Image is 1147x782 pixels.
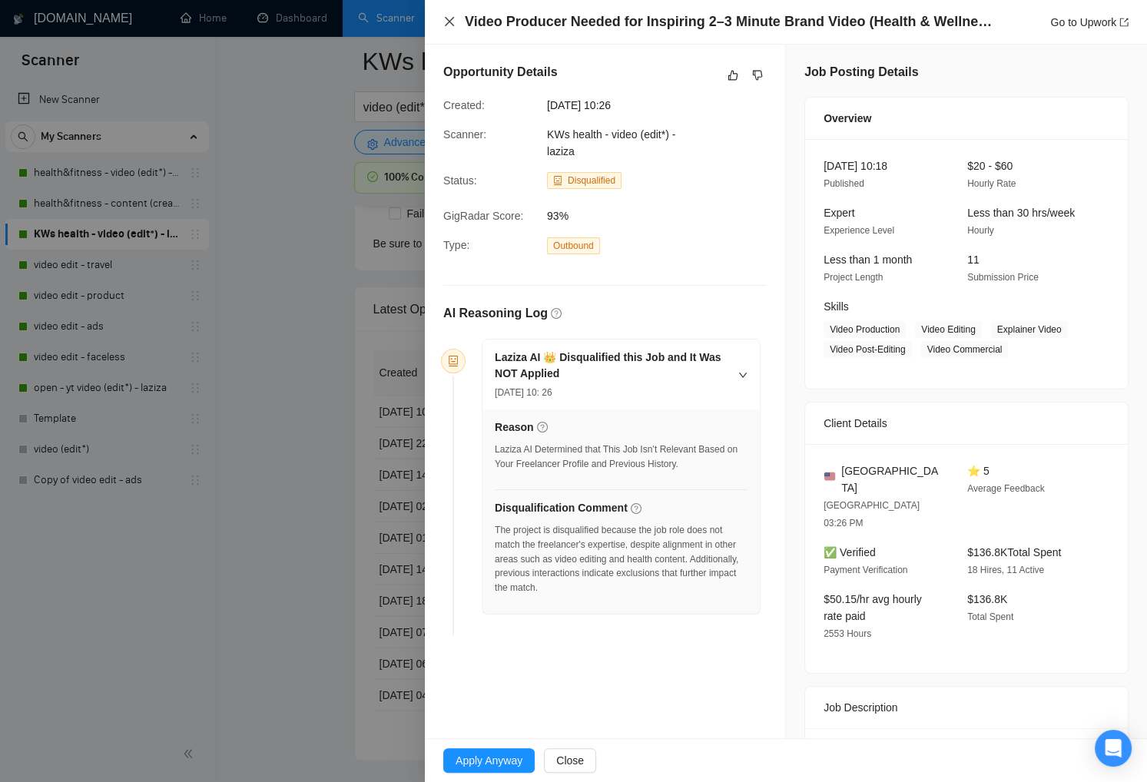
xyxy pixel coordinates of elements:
h5: Laziza AI 👑 Disqualified this Job and It Was NOT Applied [495,350,729,382]
span: [DATE] 10:18 [824,160,887,172]
span: [GEOGRAPHIC_DATA] [841,462,943,496]
span: Total Spent [967,611,1013,622]
span: 2553 Hours [824,628,871,639]
span: Average Feedback [967,483,1045,494]
span: GigRadar Score: [443,210,523,222]
span: question-circle [551,308,562,319]
span: Published [824,178,864,189]
span: Disqualified [568,175,615,186]
span: Hourly [967,225,994,236]
span: Overview [824,110,871,127]
span: ⭐ 5 [967,465,990,477]
span: robot [553,176,562,185]
button: like [724,66,742,84]
button: Close [443,15,456,28]
span: Status: [443,174,477,187]
span: Explainer Video [991,321,1068,338]
span: Payment Verification [824,565,907,575]
span: Experience Level [824,225,894,236]
img: 🇺🇸 [824,471,835,482]
span: 11 [967,253,980,266]
span: Less than 30 hrs/week [967,207,1075,219]
span: Type: [443,239,469,251]
span: 18 Hires, 11 Active [967,565,1044,575]
span: ✅ Verified [824,546,876,558]
button: dislike [748,66,767,84]
span: Apply Anyway [456,752,522,769]
span: Video Production [824,321,906,338]
a: Go to Upworkexport [1050,16,1129,28]
span: [GEOGRAPHIC_DATA] 03:26 PM [824,500,920,529]
span: Less than 1 month [824,253,912,266]
span: Video Commercial [921,341,1009,358]
button: Apply Anyway [443,748,535,773]
span: [DATE] 10: 26 [495,387,552,398]
span: Scanner: [443,128,486,141]
span: $20 - $60 [967,160,1013,172]
h5: Disqualification Comment [495,500,628,516]
span: right [738,370,748,379]
span: Created: [443,99,485,111]
div: Laziza AI Determined that This Job Isn’t Relevant Based on Your Freelancer Profile and Previous H... [495,442,748,472]
span: [DATE] 10:26 [547,97,777,114]
span: Expert [824,207,854,219]
h5: Job Posting Details [804,63,918,81]
span: 93% [547,207,777,224]
span: Submission Price [967,272,1039,283]
div: Job Description [824,687,1109,728]
span: $136.8K [967,593,1007,605]
h5: Reason [495,419,534,436]
span: Video Editing [915,321,982,338]
div: Open Intercom Messenger [1095,730,1132,767]
span: question-circle [631,503,641,514]
div: The project is disqualified because the job role does not match the freelancer's expertise, despi... [495,523,748,595]
span: close [443,15,456,28]
span: export [1119,18,1129,27]
span: robot [448,356,459,366]
h4: Video Producer Needed for Inspiring 2–3 Minute Brand Video (Health & Wellness) [465,12,995,31]
span: Hourly Rate [967,178,1016,189]
button: Close [544,748,596,773]
span: Video Post-Editing [824,341,912,358]
span: Outbound [547,237,600,254]
span: dislike [752,69,763,81]
span: Project Length [824,272,883,283]
h5: AI Reasoning Log [443,304,548,323]
span: like [728,69,738,81]
span: Skills [824,300,849,313]
span: $50.15/hr avg hourly rate paid [824,593,922,622]
span: $136.8K Total Spent [967,546,1061,558]
div: Client Details [824,403,1109,444]
span: Close [556,752,584,769]
h5: Opportunity Details [443,63,557,81]
span: question-circle [537,422,548,432]
span: KWs health - video (edit*) - laziza [547,128,675,157]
